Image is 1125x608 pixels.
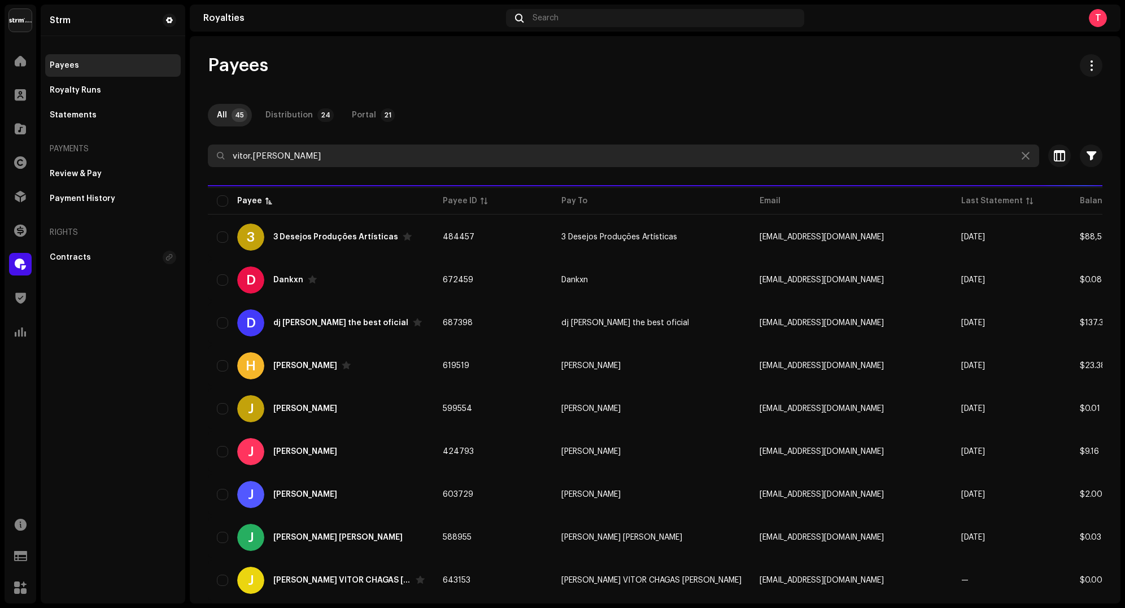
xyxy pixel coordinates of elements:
[961,405,985,413] span: Jun 2025
[961,533,985,541] span: Aug 2025
[961,195,1023,207] div: Last Statement
[273,233,398,241] div: 3 Desejos Produções Artísticas
[50,86,101,95] div: Royalty Runs
[961,319,985,327] span: Aug 2025
[237,352,264,379] div: H
[45,104,181,126] re-m-nav-item: Statements
[317,108,334,122] p-badge: 24
[237,266,264,294] div: D
[50,194,115,203] div: Payment History
[217,104,227,126] div: All
[50,111,97,120] div: Statements
[561,491,621,498] span: João Vitor
[561,405,621,413] span: João
[1080,276,1102,284] span: $0.08
[1080,448,1099,456] span: $9.16
[45,79,181,102] re-m-nav-item: Royalty Runs
[265,104,313,126] div: Distribution
[961,448,985,456] span: Aug 2025
[961,362,985,370] span: Aug 2025
[961,491,985,498] span: Jun 2025
[273,319,408,327] div: dj Vitor the best oficial
[1080,491,1102,498] span: $2.00
[1080,195,1113,207] div: Balance
[961,233,985,241] span: Aug 2025
[273,276,303,284] div: Dankxn
[443,405,472,413] span: 599554
[561,533,682,541] span: Joao Vitor Balzer
[1080,533,1101,541] span: $0.03
[1080,319,1107,327] span: $137.31
[273,576,411,584] div: JOAO VITOR CHAGAS RIBEIRO
[443,276,473,284] span: 672459
[443,491,473,498] span: 603729
[273,533,403,541] div: Joao Vitor Balzer
[760,576,884,584] span: jv2mal015@gmail.com
[208,145,1039,167] input: Search
[443,195,477,207] div: Payee ID
[443,533,472,541] span: 588955
[961,276,985,284] span: Aug 2025
[760,319,884,327] span: vitor.gabrielcosta114@gmail.com
[237,481,264,508] div: J
[1080,405,1100,413] span: $0.01
[237,438,264,465] div: J
[760,276,884,284] span: lucenaboyvitor1@gmail.com
[50,61,79,70] div: Payees
[352,104,376,126] div: Portal
[237,309,264,336] div: D
[561,233,677,241] span: 3 Desejos Produções Artísticas
[203,14,502,23] div: Royalties
[561,276,588,284] span: Dankxn
[1080,362,1106,370] span: $23.38
[273,491,337,498] div: João Vitor
[50,16,71,25] div: Strm
[961,576,969,584] span: —
[1080,233,1123,241] span: $88,589.89
[237,567,264,594] div: J
[561,362,621,370] span: Higor Vitor
[443,233,474,241] span: 484457
[443,319,473,327] span: 687398
[45,163,181,185] re-m-nav-item: Review & Pay
[760,533,884,541] span: joaobalzer@gmail.com
[237,395,264,422] div: J
[9,9,32,32] img: 408b884b-546b-4518-8448-1008f9c76b02
[561,319,689,327] span: dj Vitor the best oficial
[1089,9,1107,27] div: T
[443,576,470,584] span: 643153
[760,362,884,370] span: higorrvitorr@gmail.com
[273,362,337,370] div: Higor Vitor
[760,491,884,498] span: joaovitor1119990@gmail.com
[45,187,181,210] re-m-nav-item: Payment History
[237,224,264,251] div: 3
[45,54,181,77] re-m-nav-item: Payees
[443,362,469,370] span: 619519
[273,405,337,413] div: João
[232,108,247,122] p-badge: 45
[533,14,559,23] span: Search
[273,448,337,456] div: João Vitor
[760,448,884,456] span: westsidestudioo@gmail.com
[443,448,474,456] span: 424793
[50,253,91,262] div: Contracts
[760,405,884,413] span: joaocimadonvitor@gmail.com
[760,233,884,241] span: vitorlimma@carteldamusica.com.br
[45,135,181,163] re-a-nav-header: Payments
[381,108,395,122] p-badge: 21
[561,576,742,584] span: JOAO VITOR CHAGAS RIBEIRO
[208,54,268,77] span: Payees
[50,169,102,178] div: Review & Pay
[237,195,262,207] div: Payee
[561,448,621,456] span: João Vitor
[45,219,181,246] re-a-nav-header: Rights
[45,246,181,269] re-m-nav-item: Contracts
[237,524,264,551] div: J
[1080,576,1102,584] span: $0.00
